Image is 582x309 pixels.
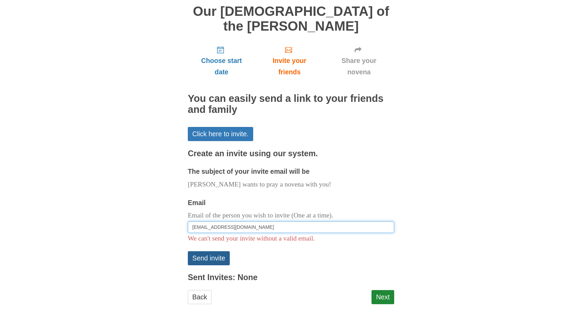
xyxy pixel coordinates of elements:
[371,290,394,304] a: Next
[331,55,387,78] span: Share your novena
[188,4,394,33] h1: Our [DEMOGRAPHIC_DATA] of the [PERSON_NAME]
[188,235,315,242] span: We can't send your invite without a valid email.
[188,210,394,221] p: Email of the person you wish to invite (One at a time).
[195,55,248,78] span: Choose start date
[188,290,212,304] a: Back
[188,197,206,209] label: Email
[188,40,255,81] a: Choose start date
[188,179,394,190] p: [PERSON_NAME] wants to pray a novena with you!
[188,221,394,233] input: Email
[188,273,394,282] h3: Sent Invites: None
[188,127,253,141] a: Click here to invite.
[324,40,394,81] a: Share your novena
[255,40,324,81] a: Invite your friends
[188,149,394,158] h3: Create an invite using our system.
[262,55,317,78] span: Invite your friends
[188,93,394,115] h2: You can easily send a link to your friends and family
[188,251,230,265] button: Send invite
[188,166,310,177] label: The subject of your invite email will be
